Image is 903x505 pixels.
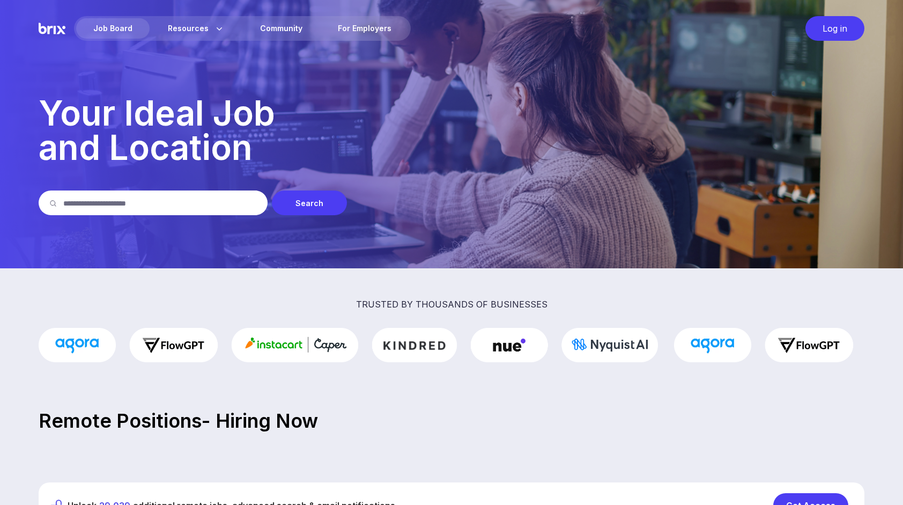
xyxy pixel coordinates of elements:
[272,191,347,215] div: Search
[243,18,320,39] a: Community
[39,96,864,165] p: Your Ideal Job and Location
[76,18,150,39] div: Job Board
[805,16,864,41] div: Log in
[151,18,242,39] div: Resources
[800,16,864,41] a: Log in
[321,18,409,39] a: For Employers
[39,16,65,41] img: Brix Logo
